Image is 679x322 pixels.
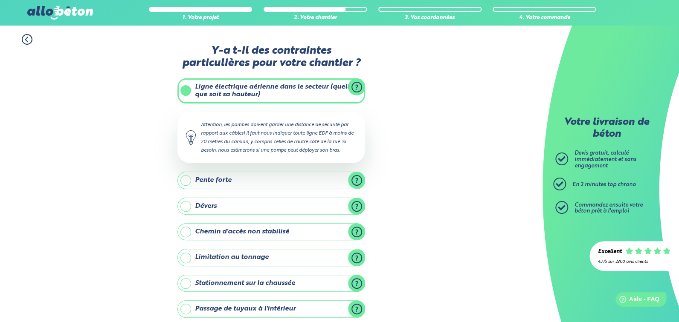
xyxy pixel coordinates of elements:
[603,289,670,313] iframe: Help widget launcher
[27,6,93,20] img: allobéton
[557,117,656,140] p: Votre livraison de béton
[177,249,365,266] label: Limitation au tonnage
[177,172,365,189] label: Pente forte
[177,300,365,317] label: Passage de tuyaux à l'intérieur
[177,275,365,292] label: Stationnement sur la chaussée
[493,15,596,21] div: 4. Votre commande
[177,223,365,240] label: Chemin d'accès non stabilisé
[177,198,365,215] label: Dévers
[598,259,670,264] div: 4.7/5 sur 2300 avis clients
[598,249,622,255] div: Excellent
[264,15,367,21] div: 2. Votre chantier
[575,202,643,214] span: Commandez ensuite votre béton prêt à l'emploi
[177,78,365,103] label: Ligne électrique aérienne dans le secteur (quelle que soit sa hauteur)
[575,150,636,168] span: Devis gratuit, calculé immédiatement et sans engagement
[177,112,365,164] div: Attention, les pompes doivent garder une distance de sécurité par rapport aux câbles! Il faut nou...
[149,15,252,21] div: 1. Votre projet
[378,15,482,21] div: 3. Vos coordonnées
[572,182,636,187] span: En 2 minutes top chrono
[177,45,365,70] label: Y-a t-il des contraintes particulières pour votre chantier ?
